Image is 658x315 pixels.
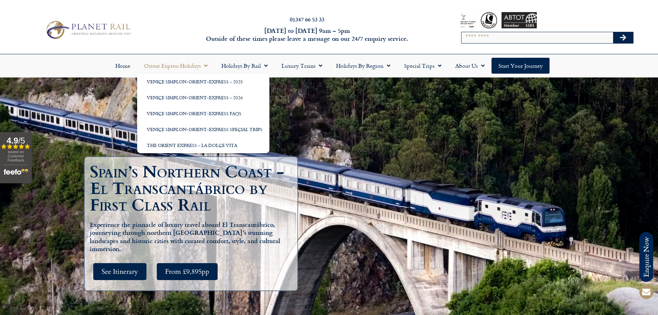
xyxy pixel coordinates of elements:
span: From £9,895pp [165,267,209,276]
h5: Experience the pinnacle of luxury travel aboard El Transcantábrico, journeying through northern [... [90,221,296,253]
a: Orient Express Holidays [137,58,214,74]
a: Venice Simplon-Orient-Express – 2025 [137,74,269,90]
img: Planet Rail Train Holidays Logo [42,19,133,41]
a: See Itinerary [93,263,146,280]
a: Holidays by Region [329,58,397,74]
button: Search [613,32,633,43]
a: 01347 66 53 33 [290,15,324,23]
a: Home [108,58,137,74]
a: Venice Simplon-Orient-Express FAQs [137,105,269,121]
a: Venice Simplon-Orient-Express Special Trips [137,121,269,137]
h1: Spain’s Northern Coast - El Transcantábrico by First Class Rail [90,164,296,214]
a: From £9,895pp [157,263,218,280]
a: Start your Journey [492,58,550,74]
span: See Itinerary [102,267,138,276]
a: Holidays by Rail [214,58,275,74]
a: Venice Simplon-Orient-Express – 2026 [137,90,269,105]
a: The Orient Express – La Dolce Vita [137,137,269,153]
h6: [DATE] to [DATE] 9am – 5pm Outside of these times please leave a message on our 24/7 enquiry serv... [177,27,437,43]
a: Luxury Trains [275,58,329,74]
ul: Orient Express Holidays [137,74,269,153]
a: About Us [448,58,492,74]
a: Special Trips [397,58,448,74]
nav: Menu [3,58,655,74]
